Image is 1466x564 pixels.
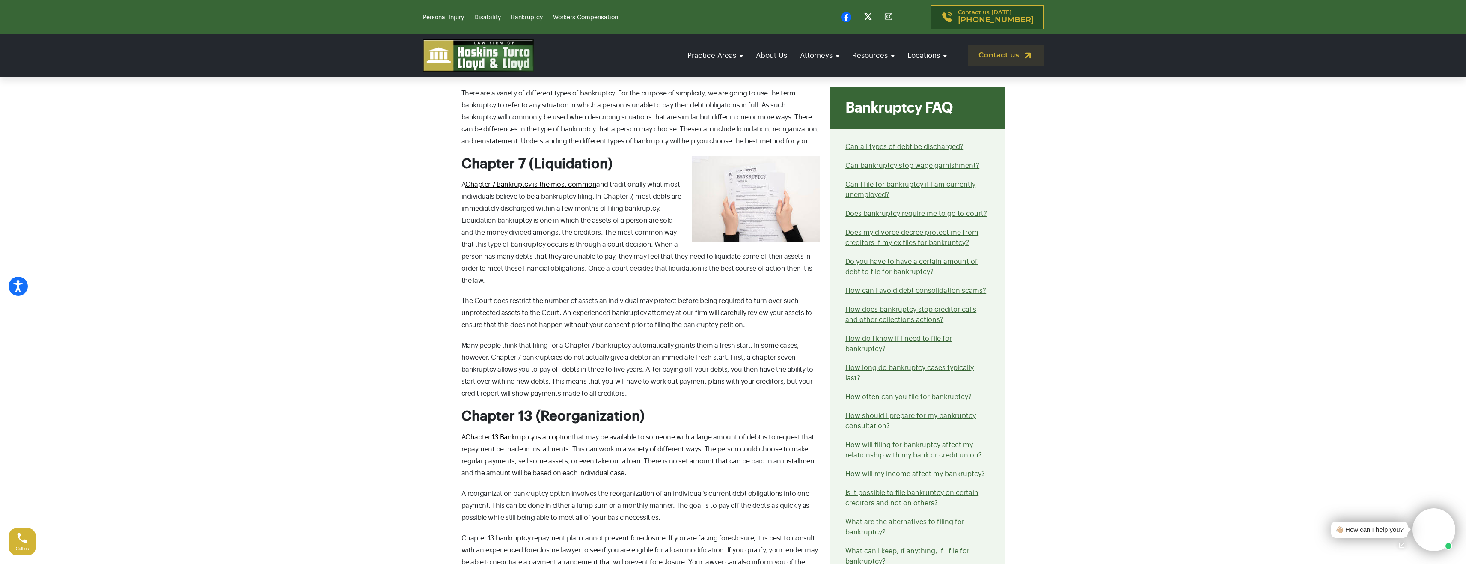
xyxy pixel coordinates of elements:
[511,15,543,21] a: Bankruptcy
[461,181,812,284] span: A and traditionally what most individuals believe to be a bankruptcy filing. In Chapter 7, most d...
[461,90,819,145] span: There are a variety of different types of bankruptcy. For the purpose of simplicity, we are going...
[845,471,985,477] a: How will my income affect my bankruptcy?
[423,39,534,72] img: logo
[465,181,596,188] a: Chapter 7 Bankruptcy is the most common
[1335,525,1404,535] div: 👋🏼 How can I help you?
[461,298,812,328] span: The Court does restrict the number of assets an individual may protect before being required to t...
[845,394,972,400] a: How often can you file for bankruptcy?
[845,181,975,198] a: Can I file for bankruptcy if I am currently unemployed?
[752,43,791,68] a: About Us
[845,162,979,169] a: Can bankruptcy stop wage garnishment?
[845,306,976,323] a: How does bankruptcy stop creditor calls and other collections actions?
[461,408,821,424] h2: Chapter 13 (Reorganization)
[461,342,813,397] span: Many people think that filing for a Chapter 7 bankruptcy automatically grants them a fresh start....
[845,229,978,246] a: Does my divorce decree protect me from creditors if my ex files for bankruptcy?
[423,15,464,21] a: Personal Injury
[830,87,1005,129] div: Bankruptcy FAQ
[845,442,982,459] a: How will filing for bankruptcy affect my relationship with my bank or credit union?
[845,489,978,507] a: Is it possible to file bankruptcy on certain creditors and not on others?
[474,15,501,21] a: Disability
[845,519,964,536] a: What are the alternatives to filing for bankruptcy?
[968,45,1044,66] a: Contact us
[845,335,952,352] a: How do I know if I need to file for bankruptcy?
[692,156,820,242] img: bankruptcy forms
[845,287,986,294] a: How can I avoid debt consolidation scams?
[461,434,817,477] span: A that may be available to someone with a large amount of debt is to request that repayment be ma...
[903,43,951,68] a: Locations
[461,490,809,521] span: A reorganization bankruptcy option involves the reorganization of an individual’s current debt ob...
[1393,536,1411,554] a: Open chat
[683,43,747,68] a: Practice Areas
[958,10,1034,24] p: Contact us [DATE]
[845,210,987,217] a: Does bankruptcy require me to go to court?
[465,434,572,441] a: Chapter 13 Bankruptcy is an option
[958,16,1034,24] span: [PHONE_NUMBER]
[845,364,974,382] a: How long do bankruptcy cases typically last?
[553,15,618,21] a: Workers Compensation
[845,412,976,430] a: How should I prepare for my bankruptcy consultation?
[931,5,1044,29] a: Contact us [DATE][PHONE_NUMBER]
[845,258,978,275] a: Do you have to have a certain amount of debt to file for bankruptcy?
[16,546,29,551] span: Call us
[845,143,963,150] a: Can all types of debt be discharged?
[461,157,613,171] strong: Chapter 7 (Liquidation)
[848,43,899,68] a: Resources
[796,43,844,68] a: Attorneys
